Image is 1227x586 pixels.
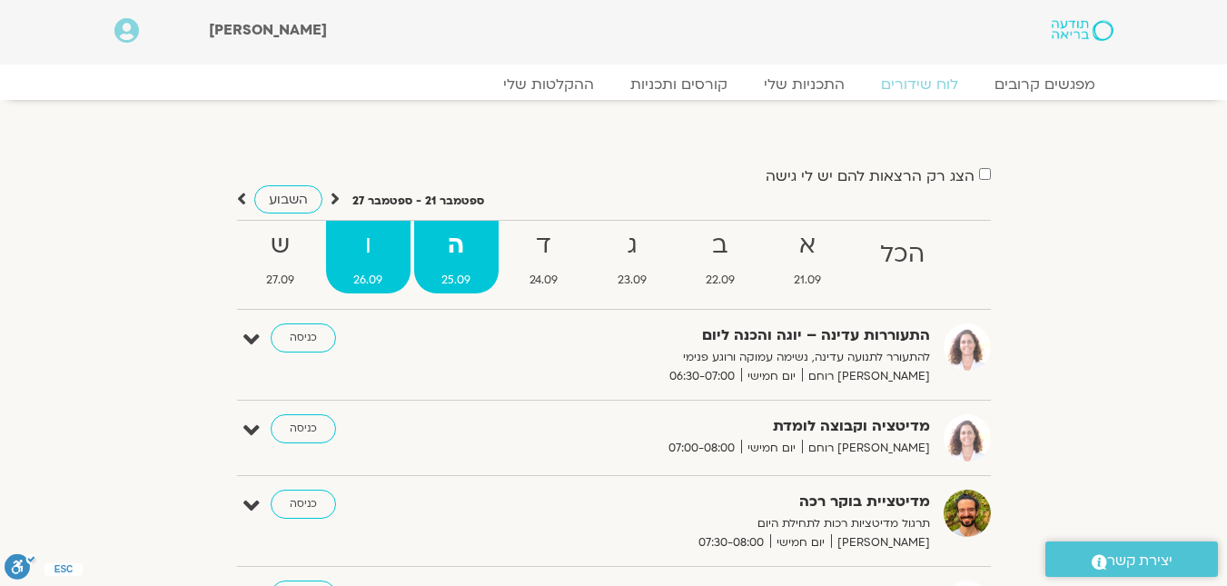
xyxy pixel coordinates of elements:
span: 25.09 [414,271,499,290]
strong: מדיטציית בוקר רכה [485,490,930,514]
p: תרגול מדיטציות רכות לתחילת היום [485,514,930,533]
a: ההקלטות שלי [485,75,612,94]
a: מפגשים קרובים [976,75,1113,94]
span: יום חמישי [741,367,802,386]
strong: א [766,225,848,266]
a: א21.09 [766,221,848,293]
span: [PERSON_NAME] רוחם [802,439,930,458]
span: יצירת קשר [1107,549,1173,573]
span: [PERSON_NAME] [209,20,327,40]
nav: Menu [114,75,1113,94]
strong: ג [589,225,674,266]
span: יום חמישי [770,533,831,552]
a: השבוע [254,185,322,214]
a: כניסה [271,414,336,443]
span: 22.09 [678,271,762,290]
strong: ד [502,225,586,266]
a: לוח שידורים [863,75,976,94]
span: יום חמישי [741,439,802,458]
a: קורסים ותכניות [612,75,746,94]
strong: התעוררות עדינה – יוגה והכנה ליום [485,323,930,348]
a: כניסה [271,490,336,519]
strong: ה [414,225,499,266]
strong: ב [678,225,762,266]
a: כניסה [271,323,336,353]
span: 07:30-08:00 [692,533,770,552]
span: 21.09 [766,271,848,290]
span: 26.09 [326,271,411,290]
a: התכניות שלי [746,75,863,94]
a: יצירת קשר [1045,541,1218,577]
a: ב22.09 [678,221,762,293]
strong: ו [326,225,411,266]
a: ה25.09 [414,221,499,293]
strong: הכל [852,234,952,275]
span: [PERSON_NAME] [831,533,930,552]
a: ו26.09 [326,221,411,293]
label: הצג רק הרצאות להם יש לי גישה [766,168,975,184]
p: להתעורר לתנועה עדינה, נשימה עמוקה ורוגע פנימי [485,348,930,367]
strong: מדיטציה וקבוצה לומדת [485,414,930,439]
span: 27.09 [239,271,322,290]
span: 07:00-08:00 [662,439,741,458]
span: השבוע [269,191,308,208]
span: [PERSON_NAME] רוחם [802,367,930,386]
span: 24.09 [502,271,586,290]
span: 23.09 [589,271,674,290]
a: ד24.09 [502,221,586,293]
a: ש27.09 [239,221,322,293]
a: ג23.09 [589,221,674,293]
span: 06:30-07:00 [663,367,741,386]
a: הכל [852,221,952,293]
strong: ש [239,225,322,266]
p: ספטמבר 21 - ספטמבר 27 [352,192,484,211]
